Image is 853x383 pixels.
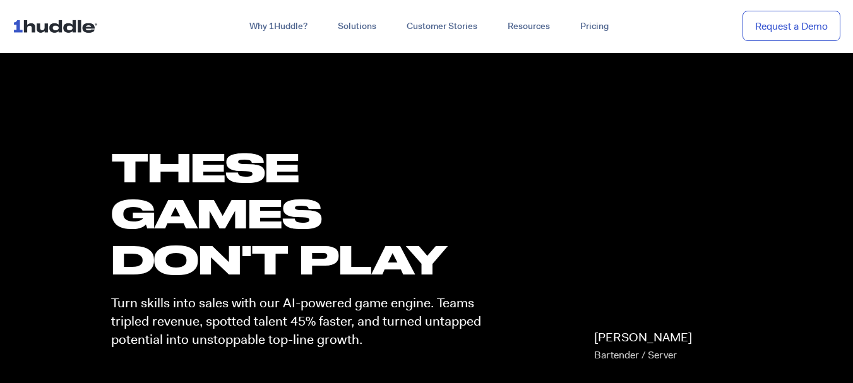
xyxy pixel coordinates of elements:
[13,14,103,38] img: ...
[323,15,391,38] a: Solutions
[594,348,677,362] span: Bartender / Server
[492,15,565,38] a: Resources
[111,144,492,283] h1: these GAMES DON'T PLAY
[234,15,323,38] a: Why 1Huddle?
[111,294,492,350] p: Turn skills into sales with our AI-powered game engine. Teams tripled revenue, spotted talent 45%...
[743,11,840,42] a: Request a Demo
[565,15,624,38] a: Pricing
[391,15,492,38] a: Customer Stories
[594,329,692,364] p: [PERSON_NAME]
